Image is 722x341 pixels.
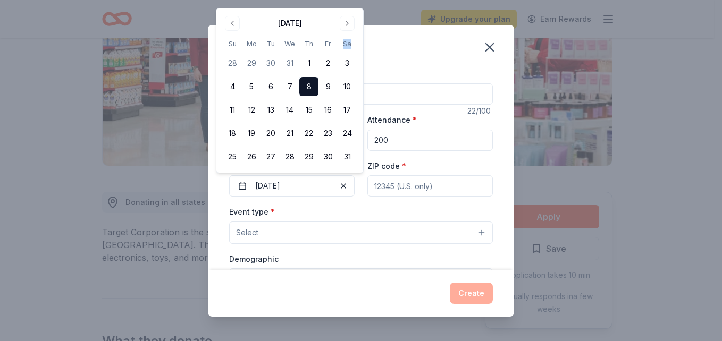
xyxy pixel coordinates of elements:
[338,54,357,73] button: 3
[280,124,299,143] button: 21
[318,147,338,166] button: 30
[223,124,242,143] button: 18
[338,77,357,96] button: 10
[261,38,280,49] th: Tuesday
[229,221,493,244] button: Select
[261,100,280,120] button: 13
[280,100,299,120] button: 14
[338,100,357,120] button: 17
[261,77,280,96] button: 6
[261,54,280,73] button: 30
[229,268,493,291] button: Select
[280,38,299,49] th: Wednesday
[229,207,275,217] label: Event type
[367,161,406,172] label: ZIP code
[367,130,493,151] input: 20
[229,254,279,265] label: Demographic
[242,147,261,166] button: 26
[367,175,493,197] input: 12345 (U.S. only)
[225,16,240,31] button: Go to previous month
[338,147,357,166] button: 31
[242,77,261,96] button: 5
[261,147,280,166] button: 27
[280,54,299,73] button: 31
[242,100,261,120] button: 12
[299,77,318,96] button: 8
[338,38,357,49] th: Saturday
[318,38,338,49] th: Friday
[280,147,299,166] button: 28
[280,77,299,96] button: 7
[318,100,338,120] button: 16
[261,124,280,143] button: 20
[340,16,355,31] button: Go to next month
[299,38,318,49] th: Thursday
[338,124,357,143] button: 24
[299,100,318,120] button: 15
[223,100,242,120] button: 11
[318,54,338,73] button: 2
[229,175,355,197] button: [DATE]
[318,124,338,143] button: 23
[278,17,302,30] div: [DATE]
[223,54,242,73] button: 28
[299,147,318,166] button: 29
[242,54,261,73] button: 29
[467,105,493,117] div: 22 /100
[367,115,417,125] label: Attendance
[318,77,338,96] button: 9
[299,124,318,143] button: 22
[223,77,242,96] button: 4
[242,124,261,143] button: 19
[236,226,258,239] span: Select
[223,147,242,166] button: 25
[223,38,242,49] th: Sunday
[242,38,261,49] th: Monday
[299,54,318,73] button: 1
